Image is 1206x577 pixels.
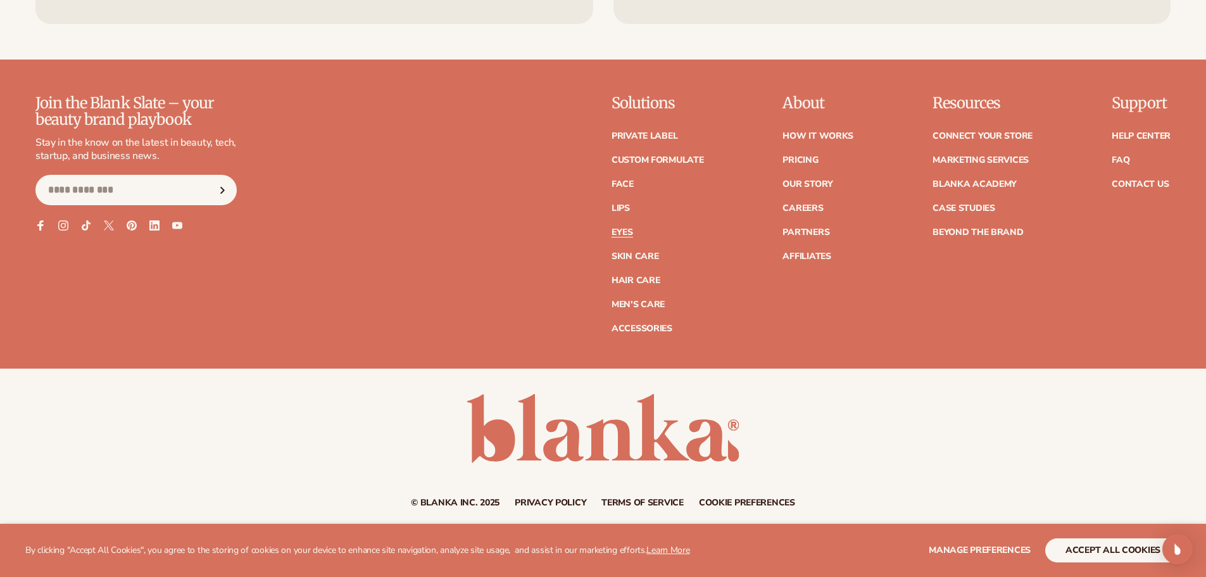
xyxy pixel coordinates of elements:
[35,95,237,129] p: Join the Blank Slate – your beauty brand playbook
[35,136,237,163] p: Stay in the know on the latest in beauty, tech, startup, and business news.
[929,538,1031,562] button: Manage preferences
[933,95,1033,111] p: Resources
[612,276,660,285] a: Hair Care
[612,252,658,261] a: Skin Care
[929,544,1031,556] span: Manage preferences
[612,95,704,111] p: Solutions
[515,498,586,507] a: Privacy policy
[933,156,1029,165] a: Marketing services
[601,498,684,507] a: Terms of service
[612,180,634,189] a: Face
[933,180,1017,189] a: Blanka Academy
[411,497,499,509] small: © Blanka Inc. 2025
[782,180,832,189] a: Our Story
[612,228,633,237] a: Eyes
[612,300,665,309] a: Men's Care
[1112,95,1171,111] p: Support
[612,156,704,165] a: Custom formulate
[782,95,853,111] p: About
[1162,534,1193,564] div: Open Intercom Messenger
[612,132,677,141] a: Private label
[782,156,818,165] a: Pricing
[782,228,829,237] a: Partners
[782,204,823,213] a: Careers
[782,252,831,261] a: Affiliates
[25,545,690,556] p: By clicking "Accept All Cookies", you agree to the storing of cookies on your device to enhance s...
[933,132,1033,141] a: Connect your store
[933,228,1024,237] a: Beyond the brand
[612,324,672,333] a: Accessories
[646,544,689,556] a: Learn More
[1112,180,1169,189] a: Contact Us
[782,132,853,141] a: How It Works
[1112,156,1129,165] a: FAQ
[699,498,795,507] a: Cookie preferences
[208,175,236,205] button: Subscribe
[1045,538,1181,562] button: accept all cookies
[612,204,630,213] a: Lips
[933,204,995,213] a: Case Studies
[1112,132,1171,141] a: Help Center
